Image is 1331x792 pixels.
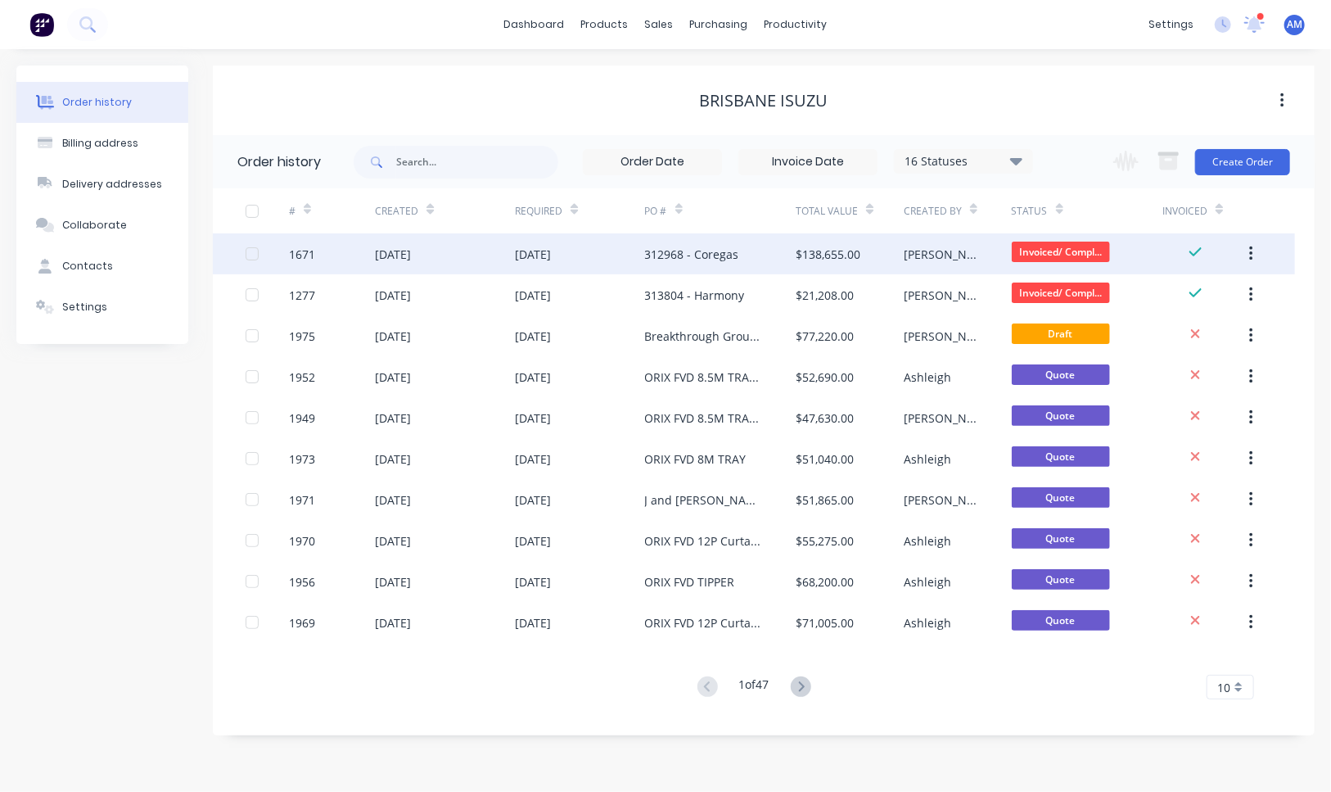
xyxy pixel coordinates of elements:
[796,532,854,550] div: $55,275.00
[515,369,551,386] div: [DATE]
[1012,610,1110,631] span: Quote
[645,287,745,304] div: 313804 - Harmony
[62,259,113,274] div: Contacts
[375,369,411,386] div: [DATE]
[904,287,979,304] div: [PERSON_NAME]
[1162,188,1248,233] div: Invoiced
[289,246,315,263] div: 1671
[700,91,828,111] div: Brisbane Isuzu
[289,204,296,219] div: #
[1012,364,1110,385] span: Quote
[904,573,951,591] div: Ashleigh
[375,614,411,631] div: [DATE]
[515,573,551,591] div: [DATE]
[1162,204,1207,219] div: Invoiced
[796,410,854,427] div: $47,630.00
[16,164,188,205] button: Delivery addresses
[796,614,854,631] div: $71,005.00
[645,532,764,550] div: ORIX FVD 12P Curtain BD
[645,450,747,468] div: ORIX FVD 8M TRAY
[515,410,551,427] div: [DATE]
[796,328,854,345] div: $77,220.00
[515,328,551,345] div: [DATE]
[904,246,979,263] div: [PERSON_NAME]
[895,152,1032,170] div: 16 Statuses
[637,12,682,37] div: sales
[739,150,877,174] input: Invoice Date
[515,204,562,219] div: Required
[645,369,764,386] div: ORIX FVD 8.5M TRAY (2)
[62,218,127,233] div: Collaborate
[1012,283,1110,303] span: Invoiced/ Compl...
[62,95,132,110] div: Order history
[515,614,551,631] div: [DATE]
[396,146,558,179] input: Search...
[904,410,979,427] div: [PERSON_NAME]
[1012,188,1163,233] div: Status
[645,573,735,591] div: ORIX FVD TIPPER
[796,491,854,509] div: $51,865.00
[62,177,162,192] div: Delivery addresses
[289,614,315,631] div: 1969
[237,152,321,172] div: Order history
[289,328,315,345] div: 1975
[904,491,979,509] div: [PERSON_NAME]
[645,246,739,263] div: 312968 - Coregas
[289,491,315,509] div: 1971
[904,614,951,631] div: Ashleigh
[62,136,138,151] div: Billing address
[1012,446,1110,467] span: Quote
[645,614,764,631] div: ORIX FVD 12P Curtain Loader
[796,450,854,468] div: $51,040.00
[496,12,573,37] a: dashboard
[904,450,951,468] div: Ashleigh
[645,410,764,427] div: ORIX FVD 8.5M TRAY (1)
[515,246,551,263] div: [DATE]
[739,676,769,699] div: 1 of 47
[375,246,411,263] div: [DATE]
[1195,149,1290,175] button: Create Order
[1012,242,1110,262] span: Invoiced/ Compl...
[375,328,411,345] div: [DATE]
[16,205,188,246] button: Collaborate
[796,204,858,219] div: Total Value
[289,410,315,427] div: 1949
[375,188,515,233] div: Created
[1012,487,1110,508] span: Quote
[796,246,860,263] div: $138,655.00
[1140,12,1202,37] div: settings
[375,204,418,219] div: Created
[16,287,188,328] button: Settings
[904,204,962,219] div: Created By
[584,150,721,174] input: Order Date
[375,491,411,509] div: [DATE]
[375,450,411,468] div: [DATE]
[796,573,854,591] div: $68,200.00
[1012,528,1110,549] span: Quote
[375,287,411,304] div: [DATE]
[756,12,836,37] div: productivity
[904,369,951,386] div: Ashleigh
[645,491,764,509] div: J and [PERSON_NAME]
[375,532,411,550] div: [DATE]
[682,12,756,37] div: purchasing
[62,300,107,315] div: Settings
[515,491,551,509] div: [DATE]
[515,287,551,304] div: [DATE]
[1287,17,1302,32] span: AM
[289,532,315,550] div: 1970
[1012,204,1048,219] div: Status
[796,369,854,386] div: $52,690.00
[645,204,667,219] div: PO #
[904,188,1012,233] div: Created By
[515,188,644,233] div: Required
[904,328,979,345] div: [PERSON_NAME]
[573,12,637,37] div: products
[289,287,315,304] div: 1277
[289,450,315,468] div: 1973
[645,188,796,233] div: PO #
[16,123,188,164] button: Billing address
[375,573,411,591] div: [DATE]
[1012,324,1110,344] span: Draft
[16,82,188,123] button: Order history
